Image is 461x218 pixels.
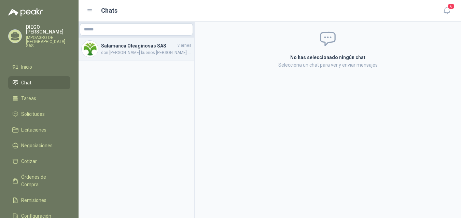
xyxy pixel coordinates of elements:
span: Cotizar [21,158,37,165]
span: Remisiones [21,196,46,204]
button: 6 [441,5,453,17]
a: Solicitudes [8,108,70,121]
span: Licitaciones [21,126,46,134]
span: 6 [447,3,455,10]
span: viernes [178,42,192,49]
a: Órdenes de Compra [8,171,70,191]
img: Logo peakr [8,8,43,16]
span: Solicitudes [21,110,45,118]
span: Chat [21,79,31,86]
span: Inicio [21,63,32,71]
span: Tareas [21,95,36,102]
a: Remisiones [8,194,70,207]
p: DIEGO [PERSON_NAME] [26,25,70,34]
p: IMPOAGRO DE [GEOGRAPHIC_DATA] SAS [26,36,70,48]
h1: Chats [101,6,117,15]
h2: No has seleccionado ningún chat [209,54,447,61]
img: Company Logo [82,41,98,57]
a: Company LogoSalamanca Oleaginosas SASviernesdon [PERSON_NAME] buenos [PERSON_NAME] por favor colo... [79,38,194,60]
a: Licitaciones [8,123,70,136]
h4: Salamanca Oleaginosas SAS [101,42,176,50]
span: Negociaciones [21,142,53,149]
a: Chat [8,76,70,89]
a: Inicio [8,60,70,73]
p: Selecciona un chat para ver y enviar mensajes [209,61,447,69]
a: Tareas [8,92,70,105]
a: Cotizar [8,155,70,168]
a: Negociaciones [8,139,70,152]
span: don [PERSON_NAME] buenos [PERSON_NAME] por favor colocar nuevamente el precio de $ 3800 pesos par... [101,50,192,56]
span: Órdenes de Compra [21,173,64,188]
